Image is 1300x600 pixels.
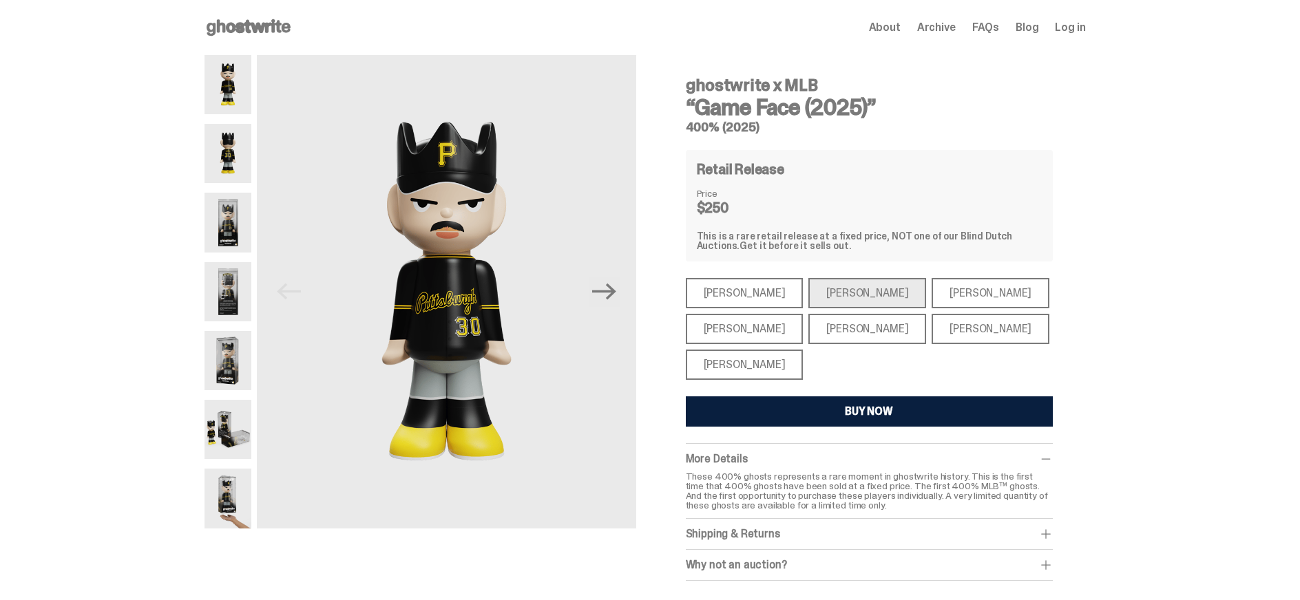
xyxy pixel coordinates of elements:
[932,314,1049,344] div: [PERSON_NAME]
[869,22,901,33] a: About
[1016,22,1038,33] a: Blog
[205,262,252,321] img: 04-ghostwrite-mlb-game-face-hero-skenes-02.png
[686,96,1053,118] h3: “Game Face (2025)”
[697,162,784,176] h4: Retail Release
[205,400,252,459] img: 06-ghostwrite-mlb-game-face-hero-skenes-04.png
[686,121,1053,133] h5: 400% (2025)
[686,527,1053,541] div: Shipping & Returns
[686,350,804,380] div: [PERSON_NAME]
[808,314,926,344] div: [PERSON_NAME]
[1055,22,1085,33] a: Log in
[205,469,252,528] img: MLB400ScaleImage.2408-ezgif.com-optipng.png
[740,239,851,252] span: Get it before it sells out.
[697,231,1042,250] div: This is a rare retail release at a fixed price, NOT one of our Blind Dutch Auctions.
[205,55,252,114] img: 01-ghostwrite-mlb-game-face-hero-skenes-front.png
[697,201,766,215] dd: $250
[917,22,956,33] a: Archive
[932,278,1049,308] div: [PERSON_NAME]
[257,55,636,528] img: 01-ghostwrite-mlb-game-face-hero-skenes-front.png
[205,193,252,252] img: 03-ghostwrite-mlb-game-face-hero-skenes-01.png
[686,278,804,308] div: [PERSON_NAME]
[686,314,804,344] div: [PERSON_NAME]
[589,277,620,307] button: Next
[205,331,252,390] img: 05-ghostwrite-mlb-game-face-hero-skenes-03.png
[686,558,1053,572] div: Why not an auction?
[845,406,893,417] div: BUY NOW
[686,451,748,466] span: More Details
[972,22,999,33] a: FAQs
[686,471,1053,510] p: These 400% ghosts represents a rare moment in ghostwrite history. This is the first time that 400...
[686,77,1053,94] h4: ghostwrite x MLB
[808,278,926,308] div: [PERSON_NAME]
[686,396,1053,427] button: BUY NOW
[205,124,252,183] img: 02-ghostwrite-mlb-game-face-hero-skenes-back.png
[697,189,766,198] dt: Price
